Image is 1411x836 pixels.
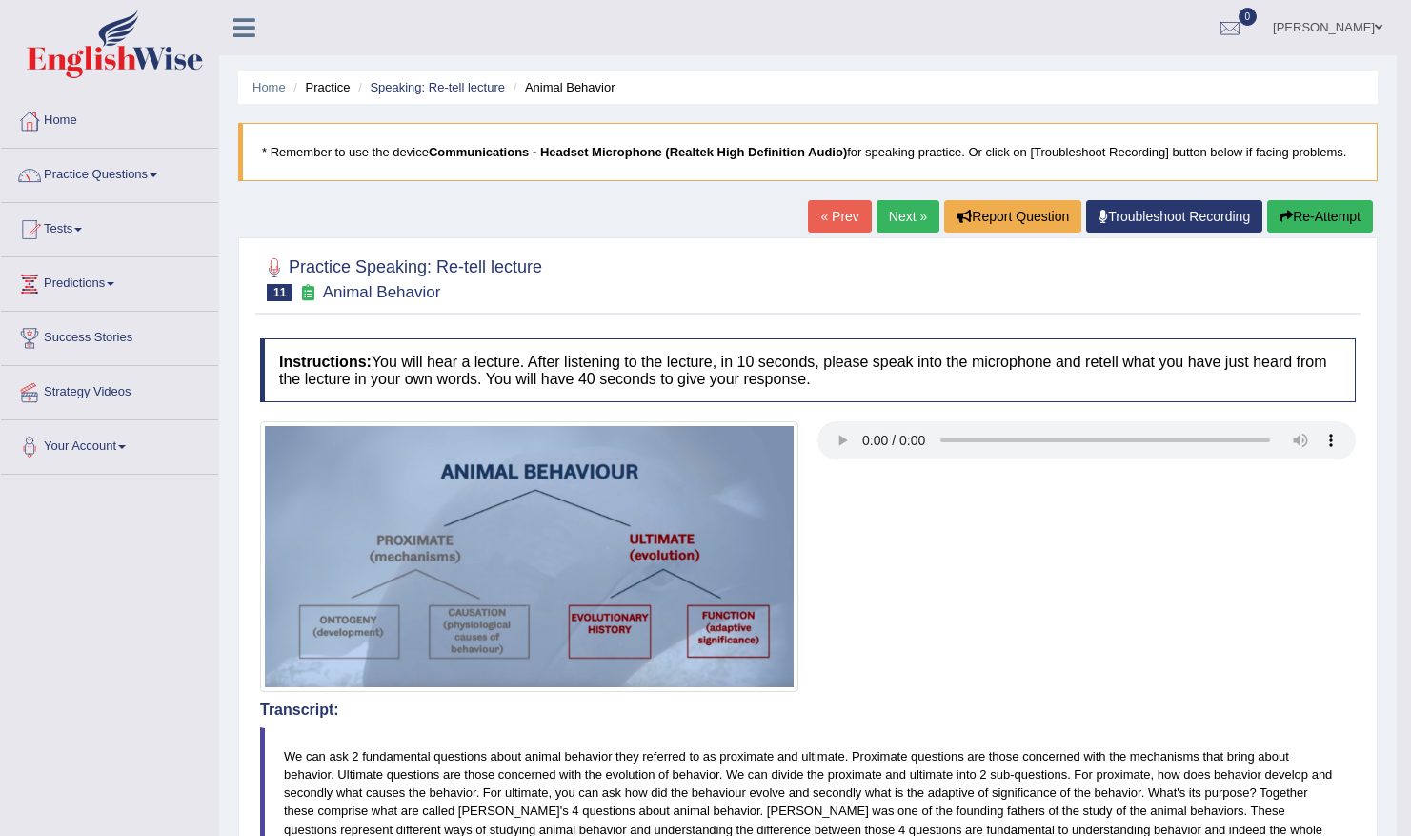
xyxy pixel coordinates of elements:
h4: Transcript: [260,702,1356,719]
h4: You will hear a lecture. After listening to the lecture, in 10 seconds, please speak into the mic... [260,338,1356,402]
span: 0 [1239,8,1258,26]
button: Re-Attempt [1267,200,1373,233]
a: Success Stories [1,312,218,359]
b: Communications - Headset Microphone (Realtek High Definition Audio) [429,145,847,159]
small: Animal Behavior [323,283,441,301]
a: Next » [877,200,939,233]
a: Home [252,80,286,94]
span: 11 [267,284,292,301]
a: Strategy Videos [1,366,218,414]
a: Troubleshoot Recording [1086,200,1262,233]
a: Practice Questions [1,149,218,196]
h2: Practice Speaking: Re-tell lecture [260,254,542,301]
li: Animal Behavior [509,78,615,96]
a: Your Account [1,420,218,468]
li: Practice [289,78,350,96]
blockquote: * Remember to use the device for speaking practice. Or click on [Troubleshoot Recording] button b... [238,123,1378,181]
small: Exam occurring question [297,284,317,302]
button: Report Question [944,200,1081,233]
a: Speaking: Re-tell lecture [370,80,505,94]
a: Home [1,94,218,142]
b: Instructions: [279,354,372,370]
a: Predictions [1,257,218,305]
a: « Prev [808,200,871,233]
a: Tests [1,203,218,251]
